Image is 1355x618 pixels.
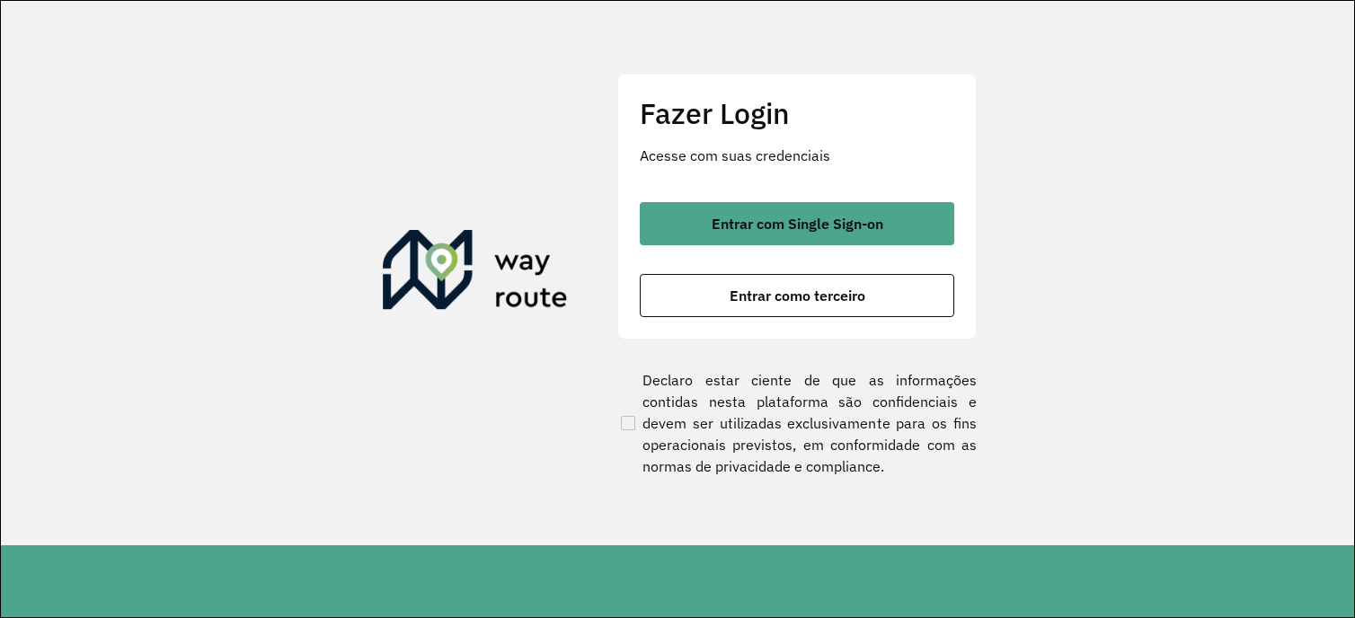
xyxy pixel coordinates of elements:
p: Acesse com suas credenciais [640,145,954,166]
label: Declaro estar ciente de que as informações contidas nesta plataforma são confidenciais e devem se... [617,369,977,477]
button: button [640,202,954,245]
span: Entrar como terceiro [730,288,865,303]
h2: Fazer Login [640,96,954,130]
button: button [640,274,954,317]
img: Roteirizador AmbevTech [383,230,568,316]
span: Entrar com Single Sign-on [712,216,883,231]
